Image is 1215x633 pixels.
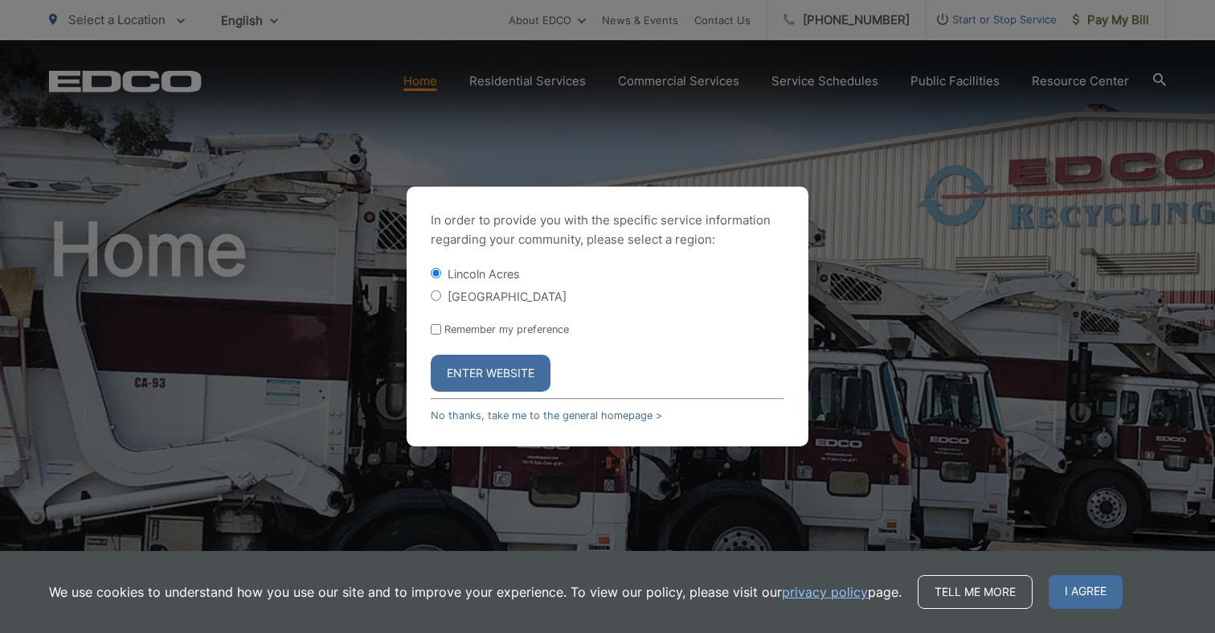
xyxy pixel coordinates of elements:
p: In order to provide you with the specific service information regarding your community, please se... [431,211,784,249]
a: privacy policy [782,582,868,602]
a: No thanks, take me to the general homepage > [431,409,662,421]
p: We use cookies to understand how you use our site and to improve your experience. To view our pol... [49,582,902,602]
button: Enter Website [431,355,550,392]
label: Remember my preference [444,323,569,335]
span: I agree [1049,575,1123,609]
label: [GEOGRAPHIC_DATA] [448,290,567,303]
a: Tell me more [918,575,1033,609]
label: Lincoln Acres [448,267,520,281]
